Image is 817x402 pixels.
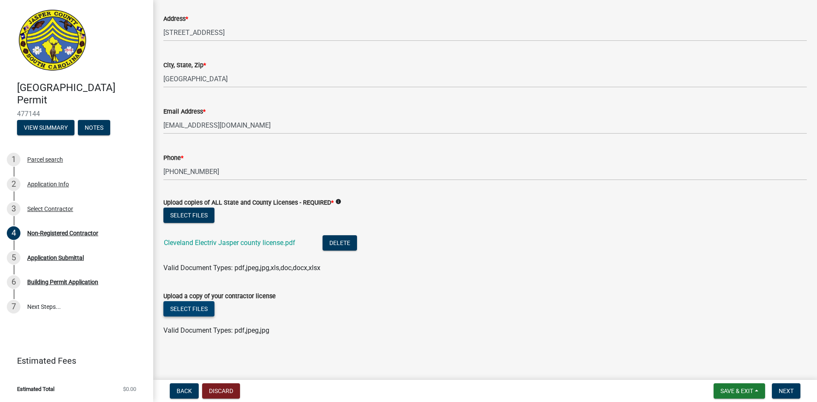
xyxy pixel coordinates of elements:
span: Valid Document Types: pdf,jpeg,jpg [163,326,269,334]
button: Delete [323,235,357,251]
label: Address [163,16,188,22]
div: 2 [7,177,20,191]
a: Estimated Fees [7,352,140,369]
button: Discard [202,383,240,399]
label: Phone [163,155,183,161]
div: 7 [7,300,20,314]
button: Next [772,383,800,399]
button: Back [170,383,199,399]
i: info [335,199,341,205]
div: 5 [7,251,20,265]
div: Parcel search [27,157,63,163]
span: Next [779,388,794,394]
div: 6 [7,275,20,289]
span: Back [177,388,192,394]
div: 4 [7,226,20,240]
div: Non-Registered Contractor [27,230,98,236]
label: Upload copies of ALL State and County Licenses - REQUIRED [163,200,334,206]
div: Select Contractor [27,206,73,212]
div: Building Permit Application [27,279,98,285]
div: 1 [7,153,20,166]
span: $0.00 [123,386,136,392]
span: Save & Exit [720,388,753,394]
label: Upload a copy of your contractor license [163,294,276,299]
wm-modal-confirm: Notes [78,125,110,131]
span: 477144 [17,110,136,118]
a: Cleveland Electriv Jasper county license.pdf [164,239,295,247]
label: Email Address [163,109,206,115]
button: View Summary [17,120,74,135]
button: Select files [163,208,214,223]
div: 3 [7,202,20,216]
img: Jasper County, South Carolina [17,9,88,73]
wm-modal-confirm: Summary [17,125,74,131]
h4: [GEOGRAPHIC_DATA] Permit [17,82,146,106]
wm-modal-confirm: Delete Document [323,239,357,248]
div: Application Submittal [27,255,84,261]
button: Select files [163,301,214,316]
button: Save & Exit [714,383,765,399]
label: City, State, Zip [163,63,206,68]
div: Application Info [27,181,69,187]
span: Valid Document Types: pdf,jpeg,jpg,xls,doc,docx,xlsx [163,264,320,272]
button: Notes [78,120,110,135]
span: Estimated Total [17,386,54,392]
